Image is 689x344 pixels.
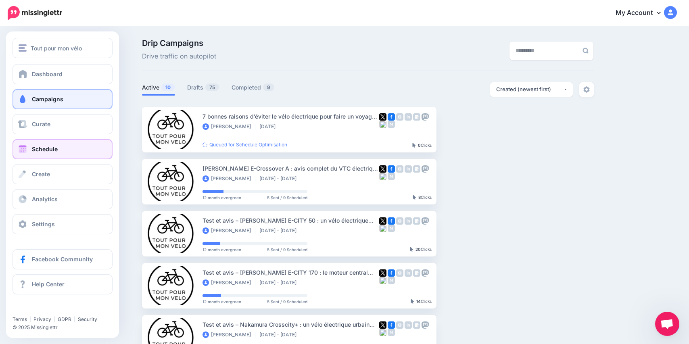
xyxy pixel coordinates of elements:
span: Drip Campaigns [142,39,216,47]
li: [PERSON_NAME] [203,227,255,234]
div: Clicks [412,143,432,148]
img: google_business-grey-square.png [413,165,420,173]
img: twitter-square.png [379,165,386,173]
a: Analytics [13,189,113,209]
img: linkedin-grey-square.png [405,321,412,329]
img: medium-grey-square.png [388,121,395,128]
img: mastodon-grey-square.png [422,269,429,277]
img: Missinglettr [8,6,62,20]
img: menu.png [19,44,27,52]
img: twitter-square.png [379,217,386,225]
span: 9 [263,83,274,91]
img: medium-grey-square.png [388,173,395,180]
img: instagram-grey-square.png [396,217,403,225]
span: Analytics [32,196,58,202]
img: mastodon-grey-square.png [422,165,429,173]
img: facebook-square.png [388,269,395,277]
img: mastodon-grey-square.png [422,321,429,329]
a: My Account [608,3,677,23]
img: facebook-square.png [388,113,395,121]
img: bluesky-grey-square.png [379,277,386,284]
a: Campaigns [13,89,113,109]
img: facebook-square.png [388,217,395,225]
span: Dashboard [32,71,63,77]
span: Settings [32,221,55,227]
b: 14 [416,299,421,304]
div: Created (newest first) [496,85,563,93]
a: Settings [13,214,113,234]
span: 10 [161,83,175,91]
img: google_business-grey-square.png [413,113,420,121]
img: google_business-grey-square.png [413,321,420,329]
a: Drafts75 [187,83,219,92]
a: Dashboard [13,64,113,84]
img: instagram-grey-square.png [396,165,403,173]
span: 5 Sent / 9 Scheduled [267,300,307,304]
span: | [74,316,75,322]
div: Test et avis – [PERSON_NAME] E-CITY 50 : un vélo électrique urbain au look rétro et au prix malin [203,216,379,225]
a: Completed9 [232,83,275,92]
img: google_business-grey-square.png [413,269,420,277]
img: pointer-grey-darker.png [411,299,414,304]
a: Help Center [13,274,113,294]
img: instagram-grey-square.png [396,113,403,121]
div: Test et avis – Nakamura Crosscity+ : un vélo électrique urbain biplace, pratique et bien équipé [203,320,379,329]
a: Queued for Schedule Optimisation [203,142,287,148]
img: medium-grey-square.png [388,277,395,284]
div: 7 bonnes raisons d’éviter le vélo électrique pour faire un voyage à [GEOGRAPHIC_DATA] [203,112,379,121]
img: bluesky-grey-square.png [379,173,386,180]
a: Create [13,164,113,184]
span: Drive traffic on autopilot [142,51,216,62]
li: © 2025 Missinglettr [13,323,119,331]
a: Ouvrir le chat [655,312,679,336]
li: [DATE] - [DATE] [259,227,301,234]
span: | [54,316,55,322]
li: [PERSON_NAME] [203,279,255,286]
img: medium-grey-square.png [388,329,395,336]
span: 12 month evergreen [203,248,241,252]
li: [PERSON_NAME] [203,331,255,338]
div: Clicks [410,247,432,252]
div: Test et avis – [PERSON_NAME] E-CITY 170 : le moteur central accessible pour la ville [203,268,379,277]
img: medium-grey-square.png [388,225,395,232]
div: [PERSON_NAME] E-Crossover A : avis complet du VTC électrique polyvalent de chez Intersport [203,164,379,173]
span: | [29,316,31,322]
iframe: Twitter Follow Button [13,304,75,313]
a: Facebook Community [13,249,113,269]
li: [DATE] - [DATE] [259,175,301,182]
span: 5 Sent / 9 Scheduled [267,196,307,200]
img: linkedin-grey-square.png [405,269,412,277]
img: facebook-square.png [388,321,395,329]
div: Clicks [413,195,432,200]
span: Curate [32,121,50,127]
li: [DATE] - [DATE] [259,279,301,286]
li: [PERSON_NAME] [203,175,255,182]
img: twitter-square.png [379,269,386,277]
img: bluesky-grey-square.png [379,329,386,336]
img: linkedin-grey-square.png [405,217,412,225]
img: twitter-square.png [379,113,386,121]
a: Terms [13,316,27,322]
img: mastodon-grey-square.png [422,113,429,121]
span: 12 month evergreen [203,300,241,304]
b: 0 [418,143,421,148]
img: pointer-grey-darker.png [413,195,416,200]
img: instagram-grey-square.png [396,321,403,329]
img: instagram-grey-square.png [396,269,403,277]
img: pointer-grey-darker.png [412,143,416,148]
img: settings-grey.png [583,86,590,93]
span: Campaigns [32,96,63,102]
button: Created (newest first) [490,82,573,97]
span: Tout pour mon vélo [31,44,82,53]
li: [DATE] [259,123,280,130]
img: bluesky-grey-square.png [379,225,386,232]
span: Schedule [32,146,58,152]
button: Tout pour mon vélo [13,38,113,58]
a: Active10 [142,83,175,92]
a: Privacy [33,316,51,322]
span: Create [32,171,50,177]
a: Security [78,316,97,322]
li: [DATE] - [DATE] [259,331,301,338]
img: facebook-square.png [388,165,395,173]
span: 5 Sent / 9 Scheduled [267,248,307,252]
